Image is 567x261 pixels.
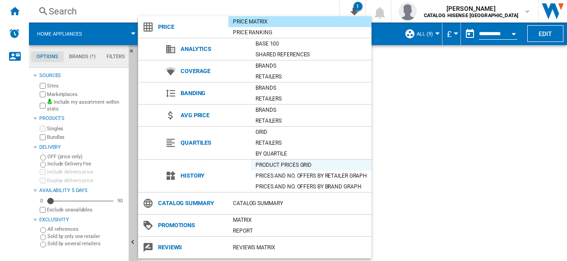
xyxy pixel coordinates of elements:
[176,65,251,78] span: Coverage
[251,182,372,191] div: Prices and No. offers by brand graph
[176,169,251,182] span: History
[176,43,251,55] span: Analytics
[176,137,251,149] span: Quartiles
[176,109,251,122] span: Avg price
[228,199,372,208] div: Catalog Summary
[251,160,372,169] div: Product prices grid
[228,226,372,235] div: Report
[228,243,372,252] div: REVIEWS Matrix
[176,87,251,100] span: Banding
[153,219,228,232] span: Promotions
[251,50,372,59] div: Shared references
[251,39,372,48] div: Base 100
[251,149,372,158] div: By quartile
[228,28,372,37] div: Price Ranking
[251,83,372,92] div: Brands
[251,116,372,125] div: Retailers
[153,21,228,33] span: Price
[251,105,372,114] div: Brands
[228,215,372,224] div: Matrix
[153,241,228,254] span: Reviews
[251,128,372,137] div: Grid
[251,72,372,81] div: Retailers
[251,138,372,147] div: Retailers
[228,17,372,26] div: Price Matrix
[251,171,372,180] div: Prices and No. offers by retailer graph
[251,94,372,103] div: Retailers
[251,61,372,70] div: Brands
[153,197,228,210] span: Catalog Summary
